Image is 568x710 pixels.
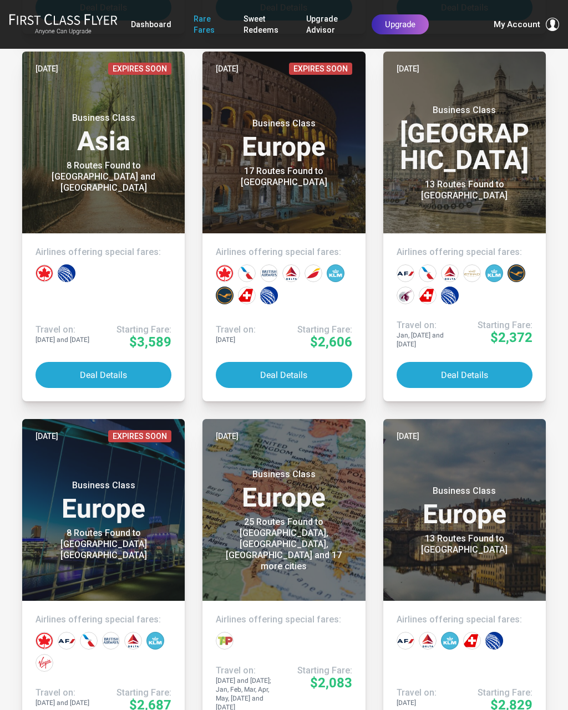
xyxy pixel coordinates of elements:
time: [DATE] [397,63,419,75]
a: [DATE]Expires SoonBusiness ClassAsia8 Routes Found to [GEOGRAPHIC_DATA] and [GEOGRAPHIC_DATA]Airl... [22,52,185,401]
a: [DATE]Business Class[GEOGRAPHIC_DATA]13 Routes Found to [GEOGRAPHIC_DATA]Airlines offering specia... [383,52,546,401]
div: Delta Airlines [441,264,459,282]
button: Deal Details [216,362,352,388]
small: Business Class [223,469,346,480]
div: Qatar [397,287,414,304]
h4: Airlines offering special fares: [216,614,352,625]
a: Rare Fares [194,9,221,40]
div: 13 Routes Found to [GEOGRAPHIC_DATA] [403,179,526,201]
div: Air Canada [35,264,53,282]
div: American Airlines [238,264,256,282]
div: Swiss [419,287,437,304]
div: Air Canada [35,632,53,650]
a: Dashboard [131,14,171,34]
span: Expires Soon [108,63,171,75]
div: Air France [397,632,414,650]
div: 8 Routes Found to [GEOGRAPHIC_DATA] and [GEOGRAPHIC_DATA] [42,160,165,193]
h3: [GEOGRAPHIC_DATA] [397,105,532,173]
h4: Airlines offering special fares: [35,614,171,625]
div: Etihad [463,264,481,282]
div: United [260,287,278,304]
div: Lufthansa [508,264,525,282]
a: First Class FlyerAnyone Can Upgrade [9,13,118,35]
div: TAP Portugal [216,632,234,650]
small: Business Class [42,480,165,491]
div: Delta Airlines [282,264,300,282]
a: Upgrade Advisor [306,9,349,40]
time: [DATE] [216,63,239,75]
small: Business Class [42,113,165,124]
div: American Airlines [419,264,437,282]
div: Delta Airlines [124,632,142,650]
h4: Airlines offering special fares: [397,247,532,258]
div: American Airlines [80,632,98,650]
h4: Airlines offering special fares: [397,614,532,625]
div: United [485,632,503,650]
h4: Airlines offering special fares: [35,247,171,258]
button: My Account [494,18,559,31]
h3: Europe [216,469,352,511]
span: Expires Soon [108,430,171,442]
button: Deal Details [35,362,171,388]
div: KLM [327,264,344,282]
div: Lufthansa [216,287,234,304]
small: Business Class [223,118,346,129]
span: Expires Soon [289,63,352,75]
h4: Airlines offering special fares: [216,247,352,258]
div: British Airways [260,264,278,282]
time: [DATE] [216,430,239,442]
small: Business Class [403,486,526,497]
div: Air France [397,264,414,282]
div: Air Canada [216,264,234,282]
time: [DATE] [397,430,419,442]
a: Sweet Redeems [244,9,284,40]
h3: Europe [35,480,171,522]
small: Anyone Can Upgrade [9,28,118,35]
time: [DATE] [35,63,58,75]
div: KLM [485,264,503,282]
h3: Europe [216,118,352,160]
small: Business Class [403,105,526,116]
div: Iberia [305,264,322,282]
div: Virgin Atlantic [35,654,53,672]
span: My Account [494,18,540,31]
div: British Airways [102,632,120,650]
div: KLM [146,632,164,650]
div: KLM [441,632,459,650]
div: 8 Routes Found to [GEOGRAPHIC_DATA] [GEOGRAPHIC_DATA] [42,528,165,561]
div: United [58,264,75,282]
div: 25 Routes Found to [GEOGRAPHIC_DATA], [GEOGRAPHIC_DATA], [GEOGRAPHIC_DATA] and 17 more cities [223,517,346,572]
button: Deal Details [397,362,532,388]
a: Upgrade [372,14,429,34]
div: 17 Routes Found to [GEOGRAPHIC_DATA] [223,166,346,188]
div: Air France [58,632,75,650]
div: Swiss [463,632,481,650]
h3: Europe [397,486,532,528]
div: Delta Airlines [419,632,437,650]
h3: Asia [35,113,171,155]
div: United [441,287,459,304]
time: [DATE] [35,430,58,442]
div: Swiss [238,287,256,304]
div: 13 Routes Found to [GEOGRAPHIC_DATA] [403,533,526,555]
img: First Class Flyer [9,13,118,25]
a: [DATE]Expires SoonBusiness ClassEurope17 Routes Found to [GEOGRAPHIC_DATA]Airlines offering speci... [202,52,365,401]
